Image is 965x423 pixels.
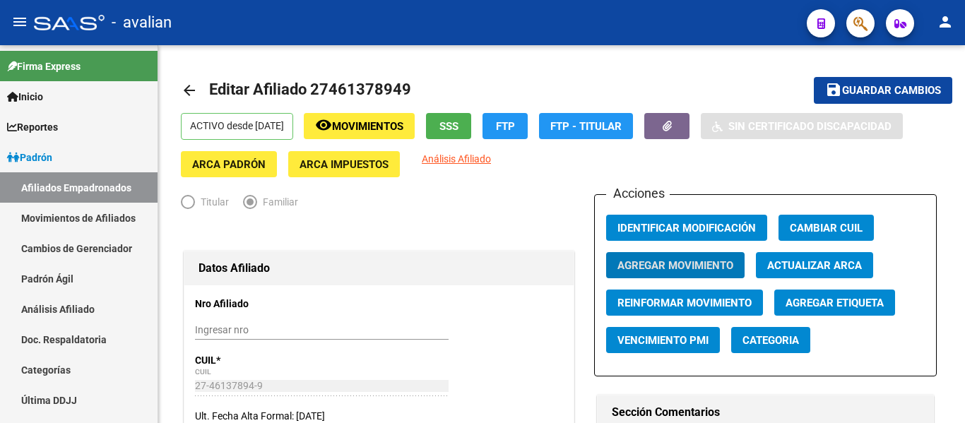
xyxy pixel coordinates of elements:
[606,327,720,353] button: Vencimiento PMI
[617,297,752,309] span: Reinformar Movimiento
[606,252,745,278] button: Agregar Movimiento
[181,82,198,99] mat-icon: arrow_back
[195,352,305,368] p: CUIL
[7,89,43,105] span: Inicio
[426,113,471,139] button: SSS
[192,158,266,171] span: ARCA Padrón
[778,215,874,241] button: Cambiar CUIL
[786,297,884,309] span: Agregar Etiqueta
[181,151,277,177] button: ARCA Padrón
[842,85,941,97] span: Guardar cambios
[11,13,28,30] mat-icon: menu
[209,81,411,98] span: Editar Afiliado 27461378949
[731,327,810,353] button: Categoria
[195,296,305,311] p: Nro Afiliado
[422,153,491,165] span: Análisis Afiliado
[181,199,312,210] mat-radio-group: Elija una opción
[617,259,733,272] span: Agregar Movimiento
[742,334,799,347] span: Categoria
[917,375,951,409] iframe: Intercom live chat
[482,113,528,139] button: FTP
[814,77,952,103] button: Guardar cambios
[332,120,403,133] span: Movimientos
[617,334,709,347] span: Vencimiento PMI
[825,81,842,98] mat-icon: save
[790,222,863,234] span: Cambiar CUIL
[199,257,560,280] h1: Datos Afiliado
[181,113,293,140] p: ACTIVO desde [DATE]
[617,222,756,234] span: Identificar Modificación
[304,113,415,139] button: Movimientos
[606,290,763,316] button: Reinformar Movimiento
[496,120,515,133] span: FTP
[606,184,670,203] h3: Acciones
[7,59,81,74] span: Firma Express
[937,13,954,30] mat-icon: person
[439,120,458,133] span: SSS
[774,290,895,316] button: Agregar Etiqueta
[257,194,298,210] span: Familiar
[767,259,862,272] span: Actualizar ARCA
[701,113,903,139] button: Sin Certificado Discapacidad
[728,120,892,133] span: Sin Certificado Discapacidad
[195,194,229,210] span: Titular
[288,151,400,177] button: ARCA Impuestos
[315,117,332,133] mat-icon: remove_red_eye
[300,158,389,171] span: ARCA Impuestos
[606,215,767,241] button: Identificar Modificación
[7,119,58,135] span: Reportes
[756,252,873,278] button: Actualizar ARCA
[7,150,52,165] span: Padrón
[112,7,172,38] span: - avalian
[539,113,633,139] button: FTP - Titular
[550,120,622,133] span: FTP - Titular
